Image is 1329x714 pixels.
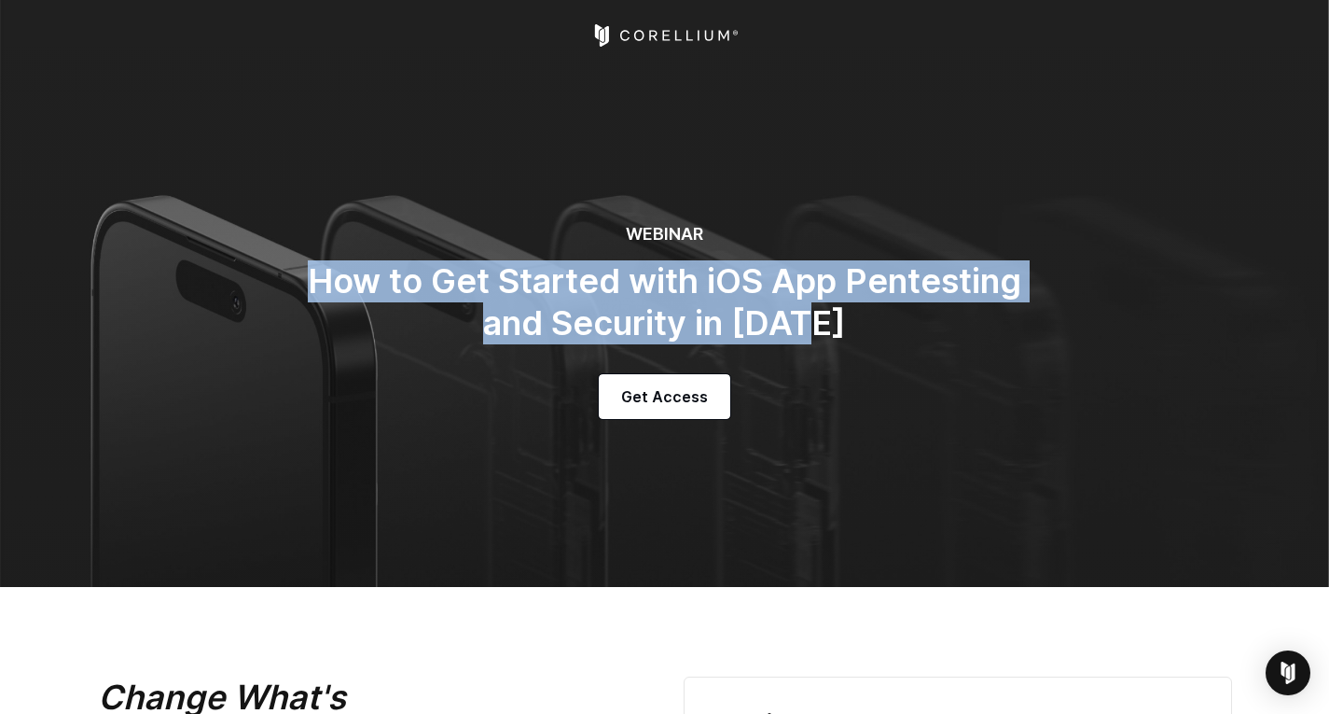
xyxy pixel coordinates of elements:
a: Get Access [599,374,730,419]
h2: How to Get Started with iOS App Pentesting and Security in [DATE] [292,260,1038,344]
a: Corellium Home [590,24,739,47]
h6: WEBINAR [292,224,1038,245]
span: Get Access [621,385,708,408]
div: Open Intercom Messenger [1266,651,1310,695]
